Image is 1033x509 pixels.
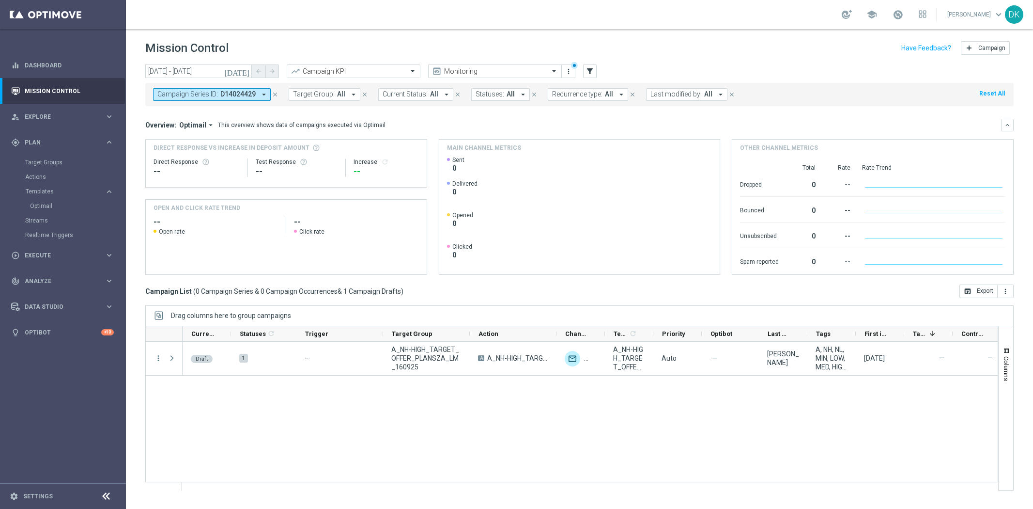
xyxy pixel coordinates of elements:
[145,41,229,55] h1: Mission Control
[617,90,626,99] i: arrow_drop_down
[704,90,712,98] span: All
[224,67,250,76] i: [DATE]
[565,351,580,366] img: Optimail
[338,287,342,295] span: &
[105,138,114,147] i: keyboard_arrow_right
[176,121,218,129] button: Optimail arrow_drop_down
[961,41,1010,55] button: add Campaign
[790,202,816,217] div: 0
[939,353,944,362] label: —
[452,219,473,228] span: 0
[289,88,360,101] button: Target Group: All arrow_drop_down
[11,251,20,260] i: play_circle_outline
[1005,5,1023,24] div: DK
[959,285,998,298] button: open_in_browser Export
[11,252,114,259] div: play_circle_outline Execute keyboard_arrow_right
[11,113,114,121] div: person_search Explore keyboard_arrow_right
[145,287,403,296] h3: Campaign List
[728,91,735,98] i: close
[25,114,105,120] span: Explore
[740,143,818,152] h4: Other channel metrics
[613,345,645,371] span: A_NH-HIGH_TARGET_OFFER_PLANSZA_LM_160925, A_NH-HIGH_TARGET_OFFER_PLANSZA_LM_160925
[401,287,403,296] span: )
[25,170,125,184] div: Actions
[349,90,358,99] i: arrow_drop_down
[11,52,114,78] div: Dashboard
[452,156,464,164] span: Sent
[30,202,101,210] a: Optimail
[430,90,438,98] span: All
[913,330,925,337] span: Targeted Customers
[565,330,588,337] span: Channel
[866,9,877,20] span: school
[25,228,125,242] div: Realtime Triggers
[293,90,335,98] span: Target Group:
[614,330,628,337] span: Templates
[452,251,472,259] span: 0
[710,330,732,337] span: Optibot
[10,492,18,501] i: settings
[154,204,240,212] h4: OPEN AND CLICK RATE TREND
[354,166,419,177] div: --
[998,285,1014,298] button: more_vert
[11,328,20,337] i: lightbulb
[30,199,125,213] div: Optimail
[272,91,278,98] i: close
[294,216,418,228] h2: --
[305,354,310,362] span: —
[862,164,1005,172] div: Rate Trend
[768,330,791,337] span: Last Modified By
[452,180,478,188] span: Delivered
[25,253,105,258] span: Execute
[11,303,114,311] button: Data Studio keyboard_arrow_right
[452,188,478,196] span: 0
[26,189,95,194] span: Templates
[629,91,636,98] i: close
[101,329,114,335] div: +10
[507,90,515,98] span: All
[864,354,885,363] div: 16 Sep 2025, Tuesday
[453,89,462,100] button: close
[381,158,389,166] i: refresh
[827,253,850,269] div: --
[584,351,600,366] img: Private message
[11,277,114,285] button: track_changes Analyze keyboard_arrow_right
[11,62,114,69] button: equalizer Dashboard
[25,159,101,166] a: Target Groups
[901,45,951,51] input: Have Feedback?
[11,329,114,336] button: lightbulb Optibot +10
[11,138,105,147] div: Plan
[218,121,385,129] div: This overview shows data of campaigns executed via Optimail
[946,7,1005,22] a: [PERSON_NAME]keyboard_arrow_down
[305,330,328,337] span: Trigger
[11,112,20,121] i: person_search
[1002,356,1010,381] span: Columns
[145,121,176,129] h3: Overview:
[740,227,779,243] div: Unsubscribed
[25,78,114,104] a: Mission Control
[25,155,125,170] div: Target Groups
[628,328,637,339] span: Calculate column
[519,90,527,99] i: arrow_drop_down
[299,228,324,236] span: Click rate
[964,287,971,295] i: open_in_browser
[530,89,539,100] button: close
[712,354,717,363] span: —
[478,355,484,361] span: A
[157,90,218,98] span: Campaign Series ID:
[361,91,368,98] i: close
[11,277,20,286] i: track_changes
[827,227,850,243] div: --
[816,330,831,337] span: Tags
[154,158,240,166] div: Direct Response
[105,251,114,260] i: keyboard_arrow_right
[478,330,498,337] span: Action
[11,61,20,70] i: equalizer
[11,139,114,146] button: gps_fixed Plan keyboard_arrow_right
[25,173,101,181] a: Actions
[1004,122,1011,128] i: keyboard_arrow_down
[26,189,105,194] div: Templates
